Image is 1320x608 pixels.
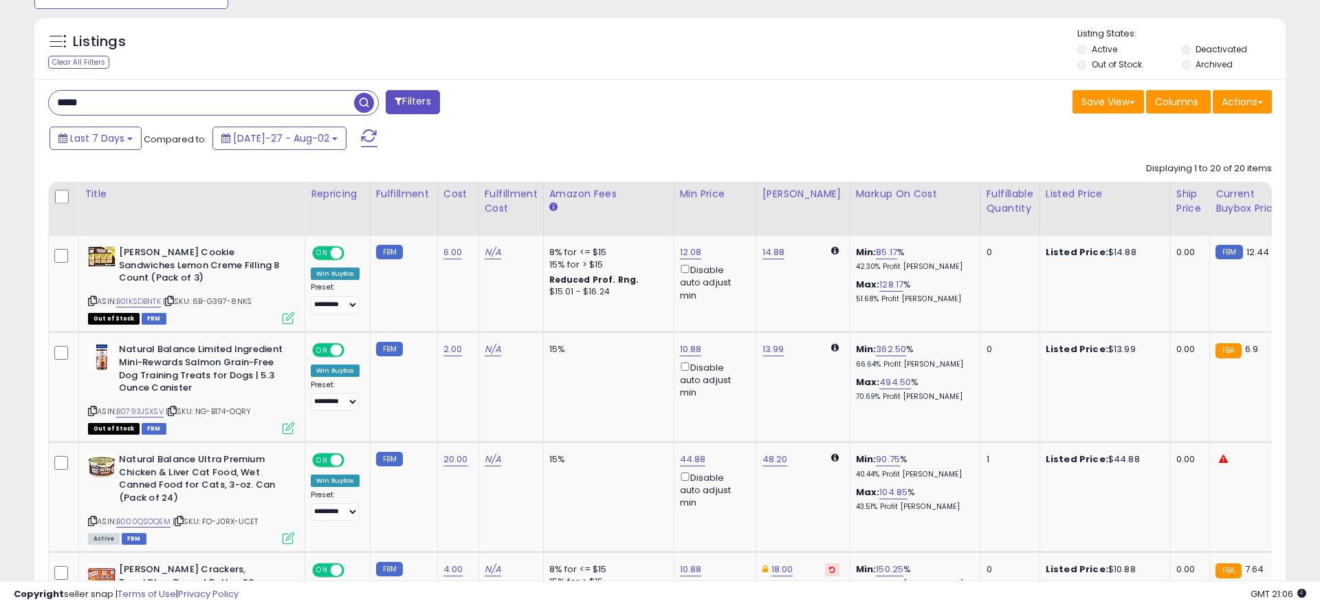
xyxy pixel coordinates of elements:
[1046,246,1108,259] b: Listed Price:
[313,345,331,356] span: ON
[856,262,970,272] p: 42.30% Profit [PERSON_NAME]
[680,246,702,259] a: 12.08
[856,392,970,402] p: 70.69% Profit [PERSON_NAME]
[771,563,793,576] a: 18.00
[680,360,746,400] div: Disable auto adjust min
[1046,563,1160,576] div: $10.88
[549,274,639,285] b: Reduced Prof. Rng.
[1046,187,1165,202] div: Listed Price
[856,502,970,512] p: 43.51% Profit [PERSON_NAME]
[73,32,126,52] h5: Listings
[85,187,299,202] div: Title
[856,453,970,479] div: %
[48,56,109,69] div: Clear All Filters
[876,343,906,356] a: 362.50
[856,486,880,499] b: Max:
[1155,95,1198,109] span: Columns
[549,246,663,259] div: 8% for <= $15
[119,246,286,288] b: [PERSON_NAME] Cookie Sandwiches Lemon Creme Filling 8 Count (Pack of 3)
[88,563,115,591] img: 51SijJtrkiL._SL40_.jpg
[762,343,784,356] a: 13.99
[1046,343,1108,356] b: Listed Price:
[856,486,970,512] div: %
[879,376,911,389] a: 494.50
[1251,587,1306,600] span: 2025-08-11 21:06 GMT
[313,565,331,576] span: ON
[1196,58,1233,70] label: Archived
[376,187,432,202] div: Fulfillment
[1245,563,1264,576] span: 7.64
[443,343,463,356] a: 2.00
[1046,246,1160,259] div: $14.88
[1215,187,1286,216] div: Current Buybox Price
[856,470,970,479] p: 40.44% Profit [PERSON_NAME]
[144,133,207,146] span: Compared to:
[856,187,975,202] div: Markup on Cost
[233,131,329,145] span: [DATE]-27 - Aug-02
[987,187,1034,216] div: Fulfillable Quantity
[311,475,360,487] div: Win BuyBox
[680,453,706,466] a: 44.88
[88,453,294,543] div: ASIN:
[88,246,115,267] img: 51FmL3XZblL._SL40_.jpg
[762,187,844,202] div: [PERSON_NAME]
[856,278,880,291] b: Max:
[173,516,258,527] span: | SKU: FO-J0RX-UCET
[116,406,164,417] a: B0793JSXSV
[1196,43,1247,55] label: Deactivated
[118,587,176,600] a: Terms of Use
[88,343,115,371] img: 41IeirMTyEL._SL40_.jpg
[1092,58,1142,70] label: Out of Stock
[549,259,663,271] div: 15% for > $15
[876,246,897,259] a: 85.17
[987,343,1029,356] div: 0
[856,246,970,272] div: %
[88,453,115,481] img: 41XadDoE59L._SL40_.jpg
[311,283,360,314] div: Preset:
[376,562,403,576] small: FBM
[1146,162,1272,175] div: Displaying 1 to 20 of 20 items
[987,563,1029,576] div: 0
[856,279,970,304] div: %
[14,588,239,601] div: seller snap | |
[879,486,907,499] a: 104.85
[549,286,663,298] div: $15.01 - $16.24
[1046,343,1160,356] div: $13.99
[680,563,702,576] a: 10.88
[88,313,140,325] span: All listings that are currently out of stock and unavailable for purchase on Amazon
[1176,453,1199,466] div: 0.00
[680,262,746,302] div: Disable auto adjust min
[142,313,166,325] span: FBM
[342,455,364,466] span: OFF
[1176,563,1199,576] div: 0.00
[762,453,788,466] a: 48.20
[1215,245,1242,259] small: FBM
[313,248,331,259] span: ON
[856,453,877,466] b: Min:
[1246,246,1270,259] span: 12.44
[386,90,439,114] button: Filters
[680,343,702,356] a: 10.88
[1146,90,1211,113] button: Columns
[856,294,970,304] p: 51.68% Profit [PERSON_NAME]
[342,345,364,356] span: OFF
[1176,343,1199,356] div: 0.00
[549,202,558,214] small: Amazon Fees.
[311,365,360,377] div: Win BuyBox
[313,455,331,466] span: ON
[856,563,970,589] div: %
[549,563,663,576] div: 8% for <= $15
[485,246,501,259] a: N/A
[549,187,668,202] div: Amazon Fees
[856,376,880,389] b: Max:
[876,563,903,576] a: 150.25
[856,376,970,402] div: %
[1215,343,1241,358] small: FBA
[485,187,538,216] div: Fulfillment Cost
[163,296,252,307] span: | SKU: 6B-G397-8NKS
[856,360,970,369] p: 66.64% Profit [PERSON_NAME]
[14,587,64,600] strong: Copyright
[376,452,403,466] small: FBM
[70,131,124,145] span: Last 7 Days
[311,187,364,202] div: Repricing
